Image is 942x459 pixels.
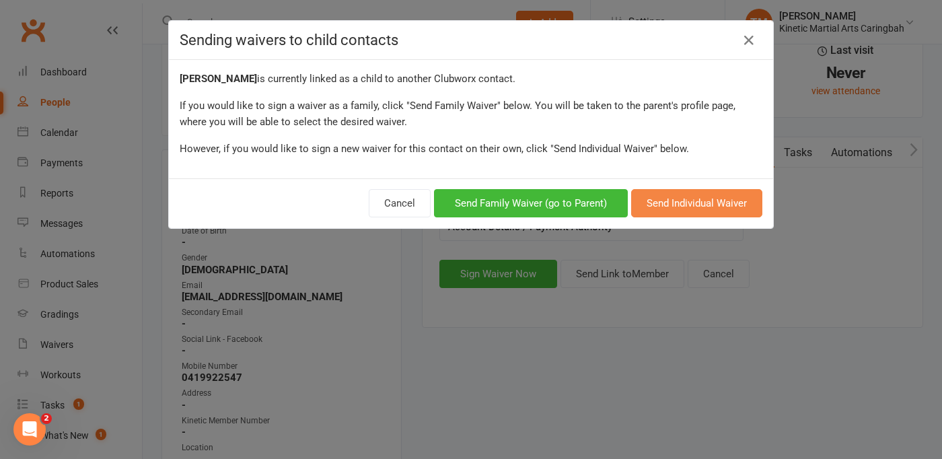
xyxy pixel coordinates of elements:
button: Cancel [369,189,431,217]
button: Send Individual Waiver [631,189,762,217]
span: 2 [41,413,52,424]
div: However, if you would like to sign a new waiver for this contact on their own, click "Send Indivi... [180,141,762,157]
strong: [PERSON_NAME] [180,73,257,85]
button: Send Family Waiver (go to Parent) [434,189,628,217]
div: If you would like to sign a waiver as a family, click "Send Family Waiver" below. You will be tak... [180,98,762,130]
h4: Sending waivers to child contacts [180,32,762,48]
div: is currently linked as a child to another Clubworx contact. [180,71,762,87]
a: Close [738,30,760,51]
iframe: Intercom live chat [13,413,46,446]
